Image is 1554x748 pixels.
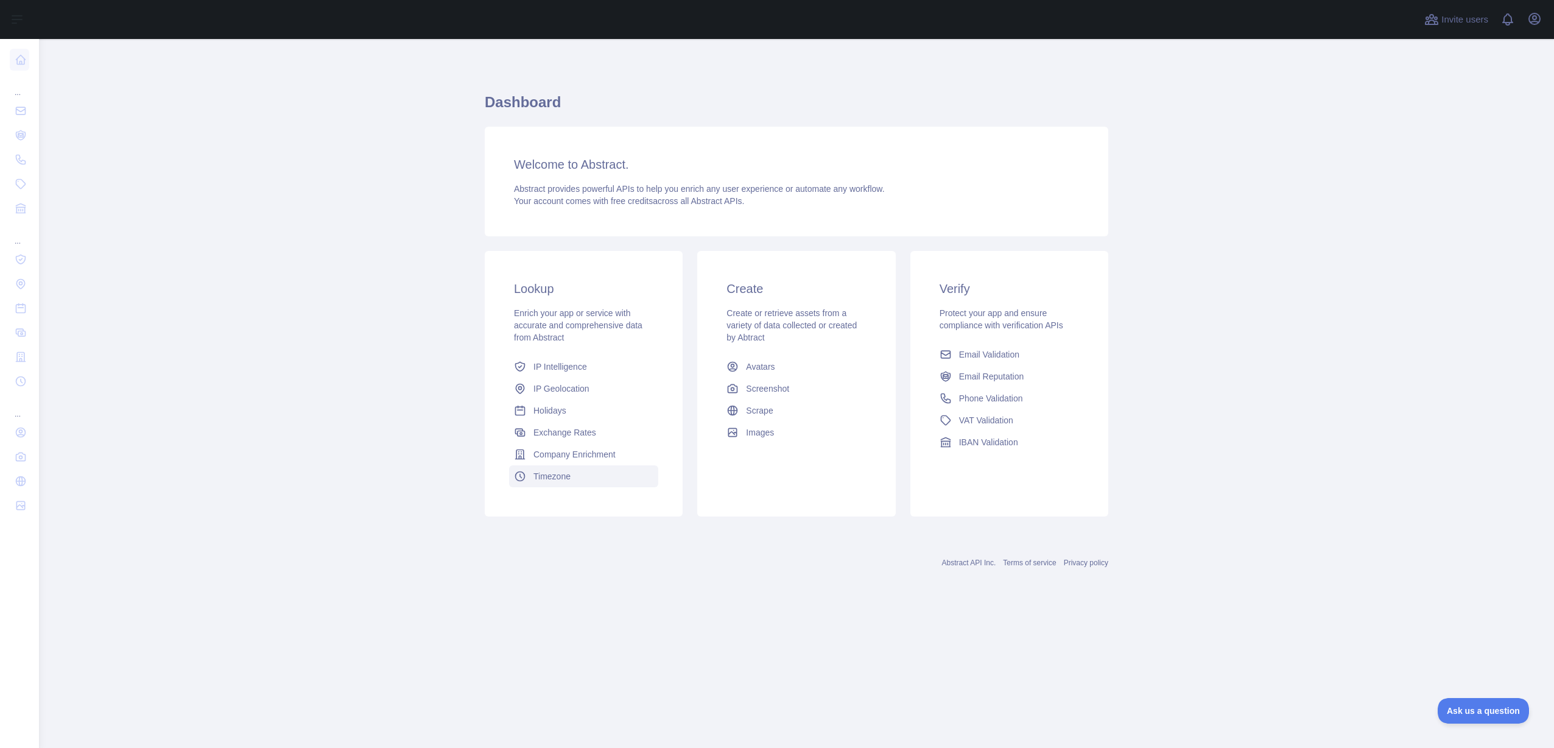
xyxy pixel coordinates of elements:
a: IBAN Validation [935,431,1084,453]
button: Invite users [1422,10,1491,29]
span: Phone Validation [959,392,1023,404]
span: Abstract provides powerful APIs to help you enrich any user experience or automate any workflow. [514,184,885,194]
a: IP Intelligence [509,356,658,378]
span: Holidays [533,404,566,417]
a: Privacy policy [1064,559,1108,567]
h3: Verify [940,280,1079,297]
span: VAT Validation [959,414,1013,426]
span: Protect your app and ensure compliance with verification APIs [940,308,1063,330]
span: free credits [611,196,653,206]
span: Avatars [746,361,775,373]
iframe: Toggle Customer Support [1438,698,1530,724]
a: Holidays [509,400,658,422]
a: Images [722,422,871,443]
span: IBAN Validation [959,436,1018,448]
h3: Lookup [514,280,653,297]
span: Screenshot [746,383,789,395]
a: Email Reputation [935,365,1084,387]
a: Timezone [509,465,658,487]
span: Invite users [1441,13,1488,27]
div: ... [10,73,29,97]
span: Exchange Rates [533,426,596,439]
h1: Dashboard [485,93,1108,122]
span: Company Enrichment [533,448,616,460]
span: Email Validation [959,348,1019,361]
span: Timezone [533,470,571,482]
a: Company Enrichment [509,443,658,465]
a: Abstract API Inc. [942,559,996,567]
span: Enrich your app or service with accurate and comprehensive data from Abstract [514,308,642,342]
span: Your account comes with across all Abstract APIs. [514,196,744,206]
h3: Welcome to Abstract. [514,156,1079,173]
a: Avatars [722,356,871,378]
span: Email Reputation [959,370,1024,383]
a: Phone Validation [935,387,1084,409]
span: IP Intelligence [533,361,587,373]
a: IP Geolocation [509,378,658,400]
span: Scrape [746,404,773,417]
div: ... [10,395,29,419]
span: Images [746,426,774,439]
a: Scrape [722,400,871,422]
a: Screenshot [722,378,871,400]
a: Terms of service [1003,559,1056,567]
span: IP Geolocation [533,383,589,395]
h3: Create [726,280,866,297]
span: Create or retrieve assets from a variety of data collected or created by Abtract [726,308,857,342]
a: Exchange Rates [509,422,658,443]
a: Email Validation [935,344,1084,365]
a: VAT Validation [935,409,1084,431]
div: ... [10,222,29,246]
